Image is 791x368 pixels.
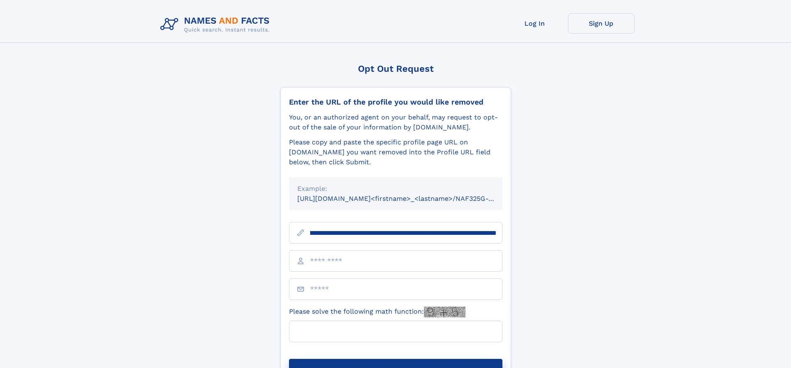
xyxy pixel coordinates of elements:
[289,137,502,167] div: Please copy and paste the specific profile page URL on [DOMAIN_NAME] you want removed into the Pr...
[289,112,502,132] div: You, or an authorized agent on your behalf, may request to opt-out of the sale of your informatio...
[297,184,494,194] div: Example:
[502,13,568,34] a: Log In
[297,195,518,202] small: [URL][DOMAIN_NAME]<firstname>_<lastname>/NAF325G-xxxxxxxx
[280,63,511,74] div: Opt Out Request
[289,97,502,107] div: Enter the URL of the profile you would like removed
[289,307,465,317] label: Please solve the following math function:
[568,13,634,34] a: Sign Up
[157,13,277,36] img: Logo Names and Facts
